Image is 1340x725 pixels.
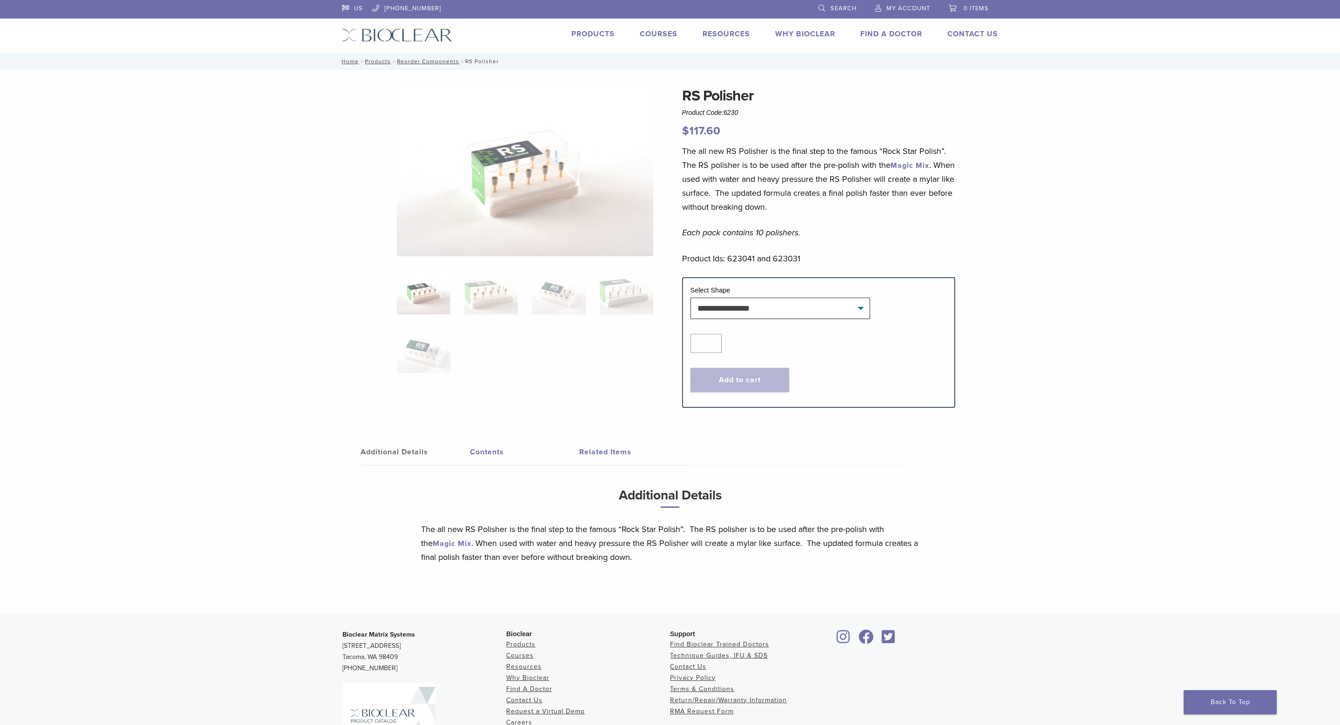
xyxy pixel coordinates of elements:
[670,630,695,638] span: Support
[640,29,677,39] a: Courses
[459,59,465,64] span: /
[421,484,919,515] h3: Additional Details
[1184,690,1277,714] a: Back To Top
[506,652,534,659] a: Courses
[506,663,542,671] a: Resources
[682,85,956,107] h1: RS Polisher
[433,539,471,548] a: Magic Mix
[947,29,998,39] a: Contact Us
[506,630,532,638] span: Bioclear
[670,696,787,704] a: Return/Repair/Warranty Information
[600,268,653,314] img: RS Polisher - Image 4
[421,522,919,564] p: The all new RS Polisher is the final step to the famous “Rock Star Polish”. The RS polisher is to...
[682,144,956,214] p: The all new RS Polisher is the final step to the famous “Rock Star Polish”. The RS polisher is to...
[690,368,789,392] button: Add to cart
[891,161,929,170] a: Magic Mix
[682,227,800,238] em: Each pack contains 10 polishers.
[342,631,415,639] strong: Bioclear Matrix Systems
[342,629,506,674] p: [STREET_ADDRESS] Tacoma, WA 98409 [PHONE_NUMBER]
[964,5,989,12] span: 0 items
[886,5,930,12] span: My Account
[831,5,857,12] span: Search
[670,640,769,648] a: Find Bioclear Trained Doctors
[397,58,459,65] a: Reorder Components
[335,53,1005,70] nav: RS Polisher
[365,58,391,65] a: Products
[682,252,956,266] p: Product Ids: 623041 and 623031
[670,674,716,682] a: Privacy Policy
[682,124,689,138] span: $
[342,28,452,42] img: Bioclear
[670,685,734,693] a: Terms & Conditions
[470,439,579,465] a: Contents
[670,663,706,671] a: Contact Us
[506,696,543,704] a: Contact Us
[397,85,654,256] img: RS Polihser-Cup-3
[391,59,397,64] span: /
[397,268,450,314] img: RS-Polihser-Cup-3-324x324.jpg
[339,58,359,65] a: Home
[690,286,730,294] label: Select Shape
[359,59,365,64] span: /
[464,268,518,314] img: RS Polisher - Image 2
[532,268,585,314] img: RS Polisher - Image 3
[682,124,720,138] bdi: 117.60
[506,685,552,693] a: Find A Doctor
[361,439,470,465] a: Additional Details
[775,29,835,39] a: Why Bioclear
[397,326,450,373] img: RS Polisher - Image 5
[571,29,615,39] a: Products
[506,707,585,715] a: Request a Virtual Demo
[878,635,898,645] a: Bioclear
[579,439,689,465] a: Related Items
[834,635,853,645] a: Bioclear
[682,109,738,116] span: Product Code:
[670,707,734,715] a: RMA Request Form
[860,29,922,39] a: Find A Doctor
[506,640,536,648] a: Products
[724,109,738,116] span: 6230
[506,674,549,682] a: Why Bioclear
[670,652,768,659] a: Technique Guides, IFU & SDS
[855,635,877,645] a: Bioclear
[703,29,750,39] a: Resources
